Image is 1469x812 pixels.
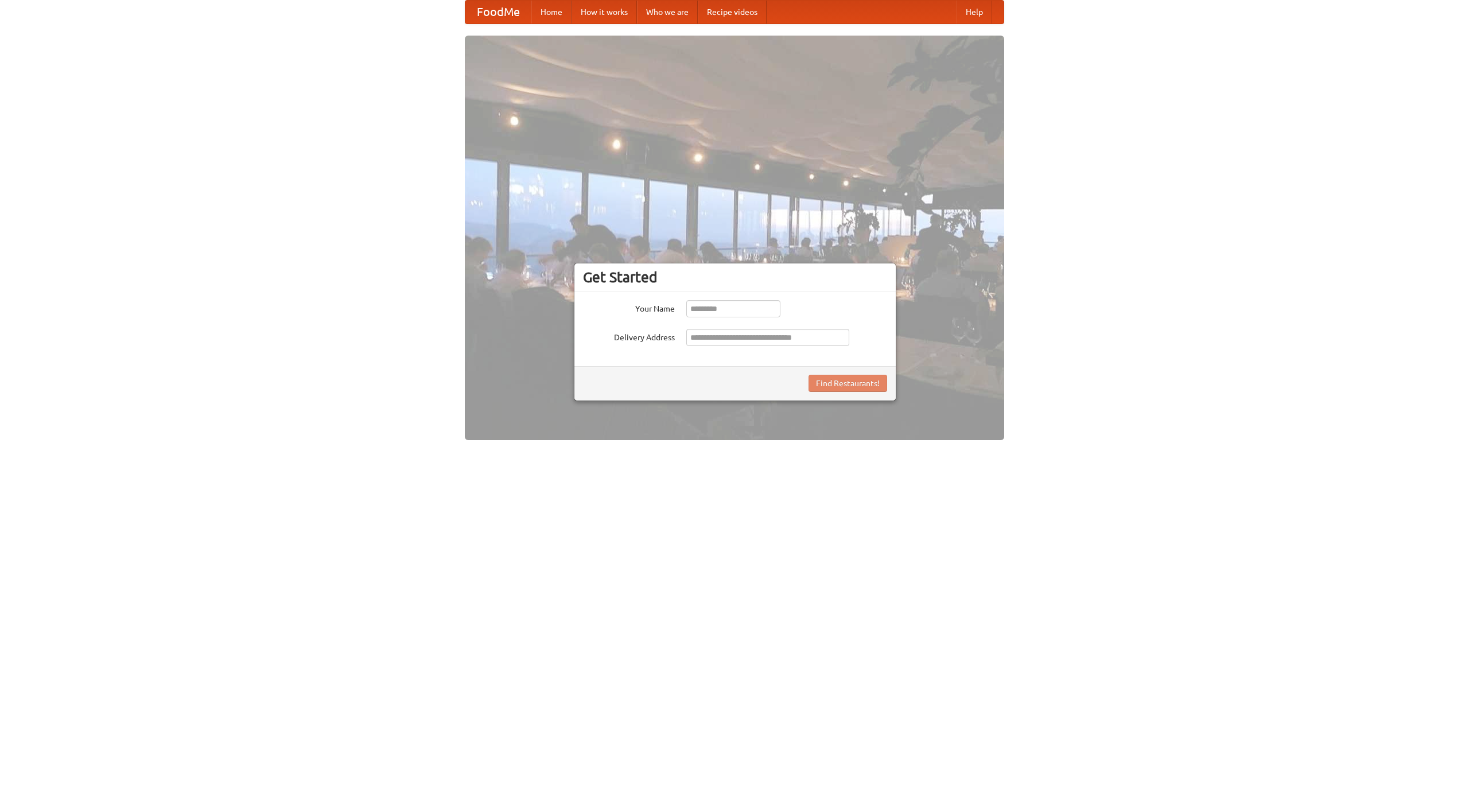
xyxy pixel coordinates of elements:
a: FoodMe [465,1,531,24]
h3: Get Started [583,269,887,286]
button: Find Restaurants! [809,375,887,392]
label: Your Name [583,300,675,314]
a: Who we are [637,1,698,24]
a: Home [531,1,572,24]
a: Recipe videos [698,1,767,24]
a: How it works [572,1,637,24]
label: Delivery Address [583,329,675,343]
a: Help [957,1,992,24]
